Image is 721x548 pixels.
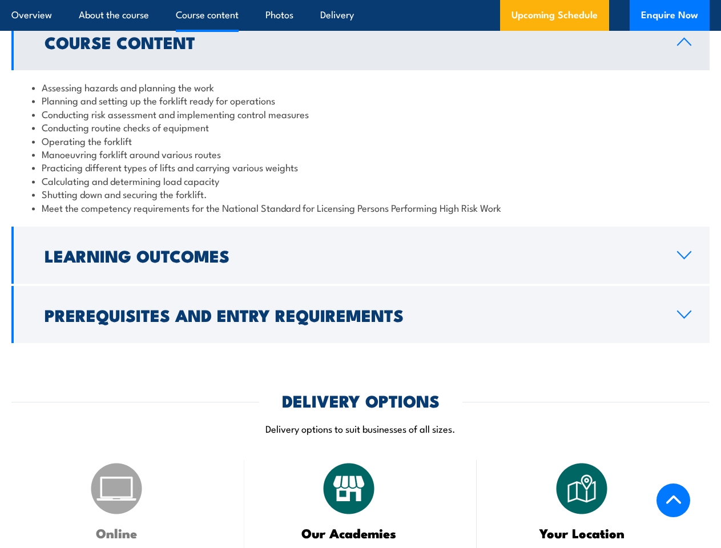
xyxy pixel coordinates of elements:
li: Conducting risk assessment and implementing control measures [32,107,689,120]
li: Operating the forklift [32,134,689,147]
h2: Prerequisites and Entry Requirements [45,307,659,322]
a: Course Content [11,13,710,70]
li: Assessing hazards and planning the work [32,80,689,94]
li: Calculating and determining load capacity [32,174,689,187]
h3: Our Academies [273,526,426,539]
h2: Learning Outcomes [45,248,659,263]
h2: Course Content [45,34,659,49]
a: Learning Outcomes [11,227,710,284]
a: Prerequisites and Entry Requirements [11,286,710,343]
li: Conducting routine checks of equipment [32,120,689,134]
li: Manoeuvring forklift around various routes [32,147,689,160]
li: Practicing different types of lifts and carrying various weights [32,160,689,174]
p: Delivery options to suit businesses of all sizes. [11,422,710,435]
li: Shutting down and securing the forklift. [32,187,689,200]
li: Planning and setting up the forklift ready for operations [32,94,689,107]
li: Meet the competency requirements for the National Standard for Licensing Persons Performing High ... [32,201,689,214]
h3: Your Location [505,526,658,539]
h2: DELIVERY OPTIONS [282,393,440,408]
h3: Online [40,526,193,539]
